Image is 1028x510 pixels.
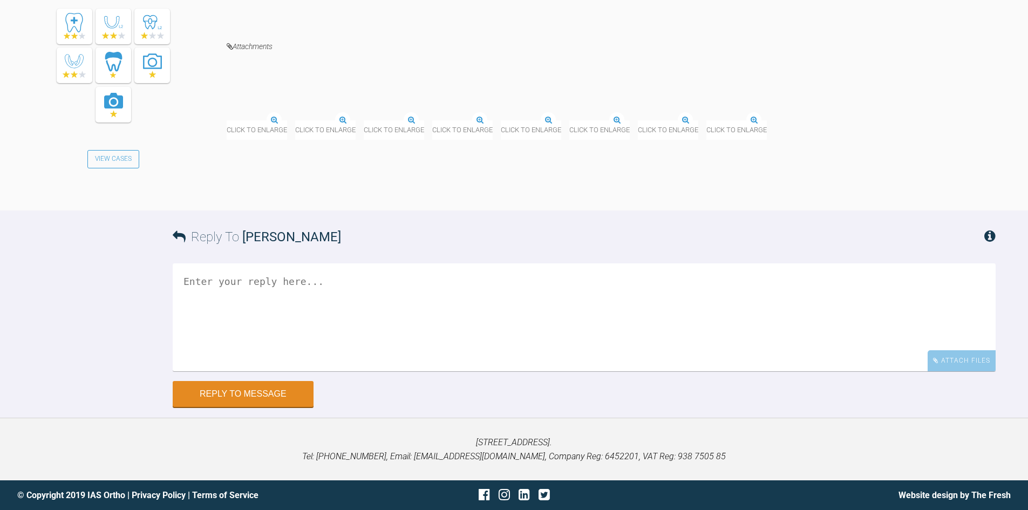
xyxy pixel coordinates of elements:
span: Click to enlarge [227,120,287,139]
span: Click to enlarge [432,120,493,139]
span: Click to enlarge [706,120,767,139]
a: Website design by The Fresh [898,490,1011,500]
a: Privacy Policy [132,490,186,500]
span: [PERSON_NAME] [242,229,341,244]
div: © Copyright 2019 IAS Ortho | | [17,488,349,502]
span: Click to enlarge [501,120,561,139]
span: Click to enlarge [638,120,698,139]
a: View Cases [87,150,139,168]
span: Click to enlarge [364,120,424,139]
p: [STREET_ADDRESS]. Tel: [PHONE_NUMBER], Email: [EMAIL_ADDRESS][DOMAIN_NAME], Company Reg: 6452201,... [17,436,1011,463]
button: Reply to Message [173,381,314,407]
span: Click to enlarge [295,120,356,139]
div: Attach Files [928,350,996,371]
h3: Reply To [173,227,341,247]
a: Terms of Service [192,490,258,500]
span: Click to enlarge [569,120,630,139]
h4: Attachments [227,40,996,53]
